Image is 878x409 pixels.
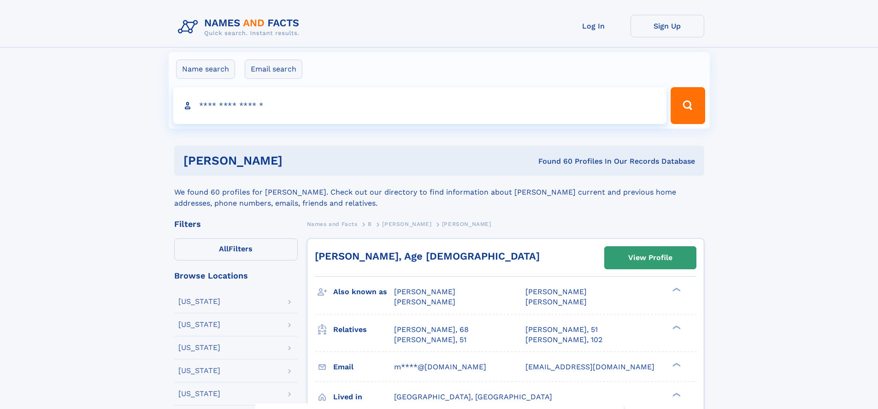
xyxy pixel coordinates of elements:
span: [PERSON_NAME] [382,221,431,227]
div: Browse Locations [174,272,298,280]
span: [EMAIL_ADDRESS][DOMAIN_NAME] [525,362,654,371]
input: search input [173,87,667,124]
div: Found 60 Profiles In Our Records Database [410,156,695,166]
label: Filters [174,238,298,261]
div: [US_STATE] [178,367,220,374]
img: Logo Names and Facts [174,15,307,40]
a: Log In [557,15,631,37]
h1: [PERSON_NAME] [183,155,411,166]
div: [US_STATE] [178,321,220,328]
button: Search Button [671,87,705,124]
span: [PERSON_NAME] [394,297,455,306]
a: [PERSON_NAME], 51 [394,335,466,345]
a: [PERSON_NAME], Age [DEMOGRAPHIC_DATA] [315,250,540,262]
div: We found 60 profiles for [PERSON_NAME]. Check out our directory to find information about [PERSON... [174,176,704,209]
span: [PERSON_NAME] [525,297,587,306]
a: Sign Up [631,15,704,37]
h3: Lived in [333,389,394,405]
a: View Profile [605,247,696,269]
h3: Relatives [333,322,394,338]
div: View Profile [628,247,672,268]
span: [GEOGRAPHIC_DATA], [GEOGRAPHIC_DATA] [394,392,552,401]
div: [US_STATE] [178,298,220,305]
h3: Email [333,359,394,375]
a: [PERSON_NAME], 51 [525,325,598,335]
div: ❯ [670,362,681,368]
div: ❯ [670,287,681,293]
span: [PERSON_NAME] [394,287,455,296]
label: Email search [245,59,302,79]
h3: Also known as [333,284,394,300]
a: [PERSON_NAME] [382,218,431,230]
div: ❯ [670,391,681,397]
div: ❯ [670,324,681,330]
a: Names and Facts [307,218,358,230]
div: [US_STATE] [178,344,220,351]
span: All [219,244,229,253]
div: Filters [174,220,298,228]
a: [PERSON_NAME], 68 [394,325,469,335]
label: Name search [176,59,235,79]
a: B [368,218,372,230]
span: B [368,221,372,227]
span: [PERSON_NAME] [442,221,491,227]
div: [US_STATE] [178,390,220,397]
a: [PERSON_NAME], 102 [525,335,602,345]
span: [PERSON_NAME] [525,287,587,296]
